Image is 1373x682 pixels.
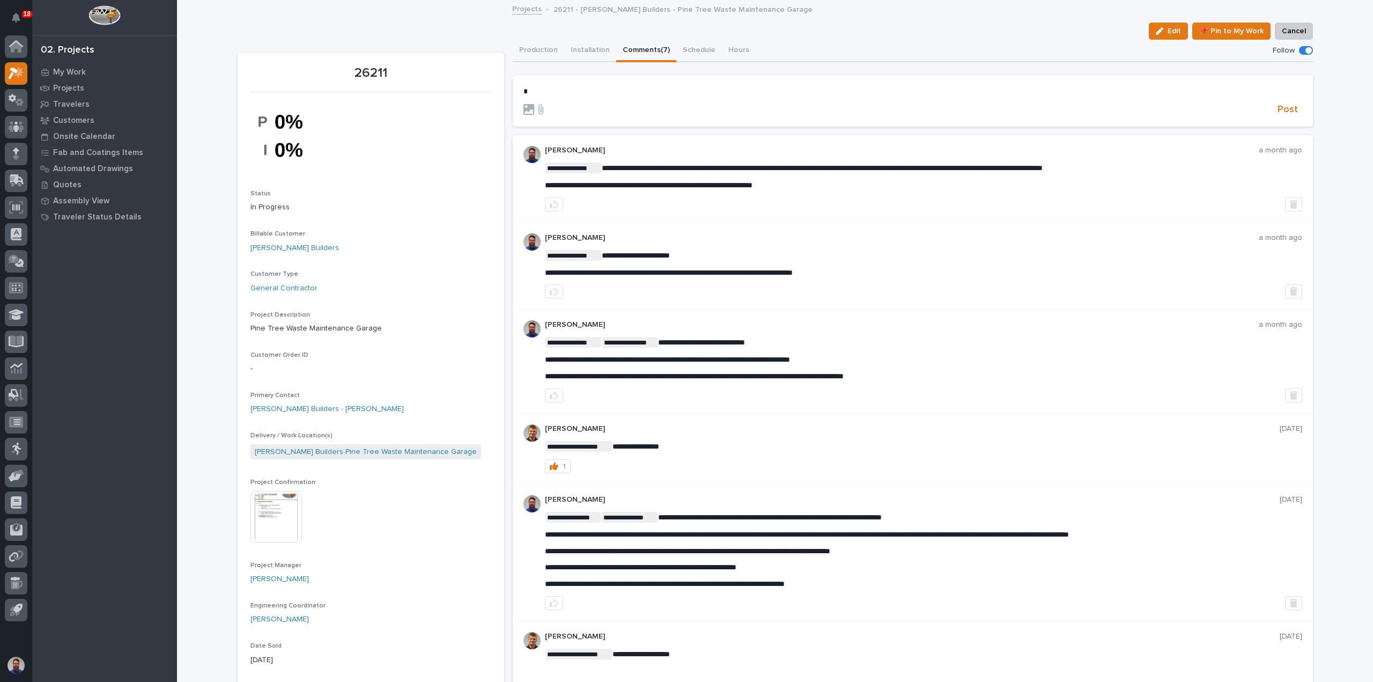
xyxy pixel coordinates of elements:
[32,209,177,225] a: Traveler Status Details
[250,323,491,334] p: Pine Tree Waste Maintenance Garage
[24,10,31,18] p: 18
[250,574,309,585] a: [PERSON_NAME]
[250,283,318,294] a: General Contractor
[53,196,109,206] p: Assembly View
[512,2,542,14] a: Projects
[32,144,177,160] a: Fab and Coatings Items
[1259,233,1302,243] p: a month ago
[1192,23,1271,40] button: 📌 Pin to My Work
[1285,596,1302,610] button: Delete post
[250,65,491,81] p: 26211
[250,99,331,173] img: IcM-x5eytsJ3F1_BqKhSNilPXcpTICzk2ijWgECnwKI
[545,596,563,610] button: like this post
[53,212,142,222] p: Traveler Status Details
[1149,23,1188,40] button: Edit
[250,392,300,399] span: Primary Contact
[564,40,616,62] button: Installation
[545,459,571,473] button: 1
[1199,25,1264,38] span: 📌 Pin to My Work
[32,160,177,177] a: Automated Drawings
[523,233,541,251] img: 6hTokn1ETDGPf9BPokIQ
[53,148,143,158] p: Fab and Coatings Items
[5,654,27,677] button: users-avatar
[1280,632,1302,641] p: [DATE]
[250,202,491,213] p: In Progress
[513,40,564,62] button: Production
[250,363,491,375] p: -
[32,128,177,144] a: Onsite Calendar
[53,116,94,126] p: Customers
[250,231,305,237] span: Billable Customer
[250,562,301,569] span: Project Manager
[545,197,563,211] button: like this post
[1278,104,1298,116] span: Post
[250,271,298,277] span: Customer Type
[523,632,541,649] img: AOh14Gijbd6eejXF32J59GfCOuyvh5OjNDKoIp8XuOuX=s96-c
[250,432,333,439] span: Delivery / Work Location(s)
[523,320,541,338] img: 6hTokn1ETDGPf9BPokIQ
[250,614,309,625] a: [PERSON_NAME]
[1285,388,1302,402] button: Delete post
[53,84,84,93] p: Projects
[1280,424,1302,434] p: [DATE]
[32,80,177,96] a: Projects
[5,6,27,29] button: Notifications
[250,243,339,254] a: [PERSON_NAME] Builders
[1259,320,1302,329] p: a month ago
[523,146,541,163] img: 6hTokn1ETDGPf9BPokIQ
[250,603,326,609] span: Engineering Coordinator
[545,146,1259,155] p: [PERSON_NAME]
[553,3,813,14] p: 26211 - [PERSON_NAME] Builders - Pine Tree Waste Maintenance Garage
[53,132,115,142] p: Onsite Calendar
[250,655,491,666] p: [DATE]
[545,632,1280,641] p: [PERSON_NAME]
[53,68,86,77] p: My Work
[88,5,120,25] img: Workspace Logo
[523,495,541,512] img: 6hTokn1ETDGPf9BPokIQ
[1285,284,1302,298] button: Delete post
[616,40,676,62] button: Comments (7)
[250,352,308,358] span: Customer Order ID
[1273,104,1302,116] button: Post
[545,284,563,298] button: like this post
[250,479,315,486] span: Project Confirmation
[250,312,310,318] span: Project Description
[545,424,1280,434] p: [PERSON_NAME]
[32,177,177,193] a: Quotes
[255,446,477,458] a: [PERSON_NAME] Builders Pine Tree Waste Maintenance Garage
[32,193,177,209] a: Assembly View
[1275,23,1313,40] button: Cancel
[1273,46,1295,55] p: Follow
[563,463,566,470] div: 1
[545,233,1259,243] p: [PERSON_NAME]
[32,112,177,128] a: Customers
[1282,25,1306,38] span: Cancel
[53,100,90,109] p: Travelers
[13,13,27,30] div: Notifications18
[722,40,756,62] button: Hours
[32,64,177,80] a: My Work
[41,45,94,56] div: 02. Projects
[1168,26,1181,36] span: Edit
[250,190,271,197] span: Status
[1285,197,1302,211] button: Delete post
[1280,495,1302,504] p: [DATE]
[250,404,404,415] a: [PERSON_NAME] Builders - [PERSON_NAME]
[545,320,1259,329] p: [PERSON_NAME]
[676,40,722,62] button: Schedule
[523,424,541,442] img: AOh14Gijbd6eejXF32J59GfCOuyvh5OjNDKoIp8XuOuX=s96-c
[545,388,563,402] button: like this post
[250,643,282,649] span: Date Sold
[32,96,177,112] a: Travelers
[53,180,82,190] p: Quotes
[53,164,133,174] p: Automated Drawings
[545,495,1280,504] p: [PERSON_NAME]
[1259,146,1302,155] p: a month ago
